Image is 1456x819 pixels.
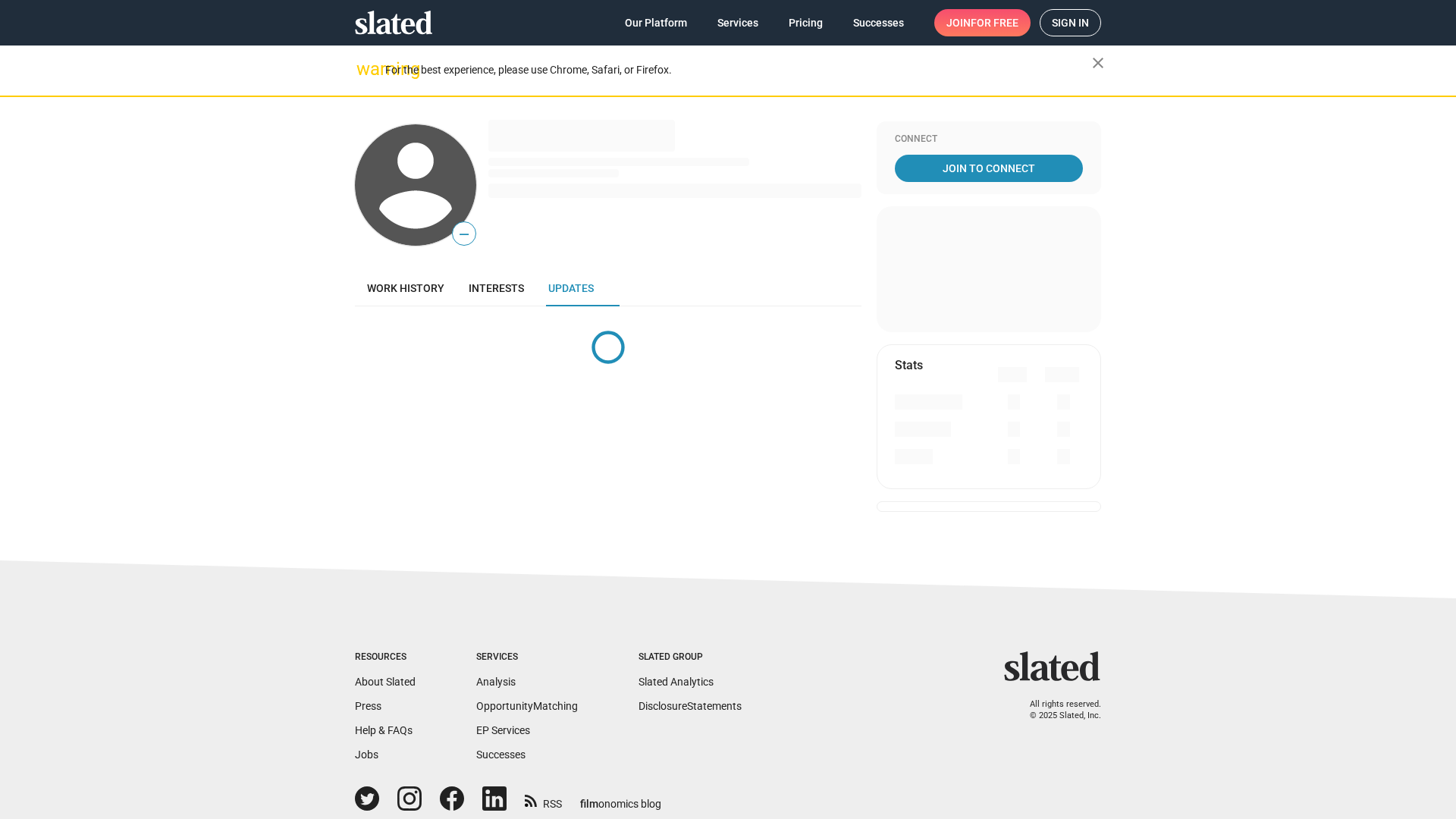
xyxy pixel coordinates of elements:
a: Work history [355,270,457,306]
a: EP Services [476,724,530,736]
span: Services [717,9,758,36]
span: Updates [548,282,594,294]
span: Join To Connect [898,155,1080,182]
div: For the best experience, please use Chrome, Safari, or Firefox. [385,60,1092,80]
a: Help & FAQs [355,724,413,736]
a: Jobs [355,748,378,761]
a: Interests [457,270,536,306]
span: for free [971,9,1018,36]
span: Join [946,9,1018,36]
span: Work history [367,282,444,294]
span: — [453,224,475,244]
a: RSS [525,788,562,811]
mat-icon: close [1089,54,1107,72]
a: Updates [536,270,606,306]
span: Pricing [789,9,823,36]
a: Pricing [777,9,835,36]
a: Sign in [1040,9,1101,36]
a: Successes [476,748,526,761]
mat-icon: warning [356,60,375,78]
span: Successes [853,9,904,36]
a: Joinfor free [934,9,1031,36]
a: filmonomics blog [580,785,661,811]
span: Sign in [1052,10,1089,36]
div: Services [476,651,578,664]
div: Connect [895,133,1083,146]
a: About Slated [355,676,416,688]
a: Join To Connect [895,155,1083,182]
span: Interests [469,282,524,294]
a: Slated Analytics [639,676,714,688]
a: Analysis [476,676,516,688]
a: Services [705,9,770,36]
a: Successes [841,9,916,36]
a: DisclosureStatements [639,700,742,712]
span: Our Platform [625,9,687,36]
a: Our Platform [613,9,699,36]
p: All rights reserved. © 2025 Slated, Inc. [1014,699,1101,721]
div: Slated Group [639,651,742,664]
a: OpportunityMatching [476,700,578,712]
span: film [580,798,598,810]
div: Resources [355,651,416,664]
a: Press [355,700,381,712]
mat-card-title: Stats [895,357,923,373]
